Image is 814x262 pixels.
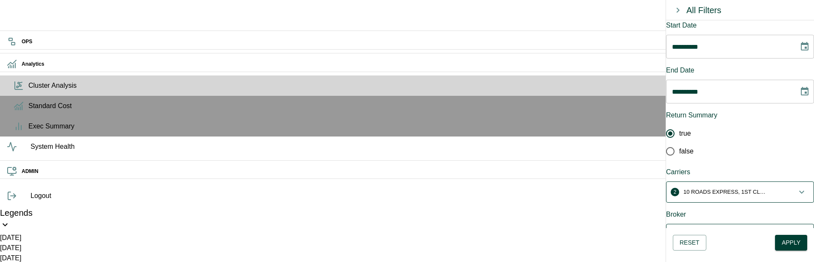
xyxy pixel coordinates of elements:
[31,191,807,201] span: Logout
[796,38,813,55] button: Choose date, selected date is Aug 14, 2025
[666,167,814,177] div: Carriers
[22,38,807,46] h6: OPS
[666,110,814,120] div: Return Summary
[796,83,813,100] button: Choose date, selected date is Aug 29, 2025
[666,209,814,220] div: Broker
[666,224,814,245] button: 1Enru
[666,182,814,202] button: 210 ROADS EXPRESS, 1ST CLASS EXPRESS INC
[28,101,807,111] span: Standard Cost
[22,60,807,68] h6: Analytics
[22,167,807,176] h6: ADMIN
[683,188,768,196] p: 10 ROADS EXPRESS, 1ST CLASS EXPRESS INC
[679,128,691,139] span: true
[679,146,694,156] span: false
[671,188,679,196] span: 2
[775,235,807,251] button: Apply
[666,65,814,75] div: End Date
[673,235,706,251] button: Reset
[31,142,807,152] span: System Health
[28,121,807,131] span: Exec Summary
[686,3,721,17] div: All Filters
[28,81,807,91] span: Cluster Analysis
[666,20,814,31] div: Start Date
